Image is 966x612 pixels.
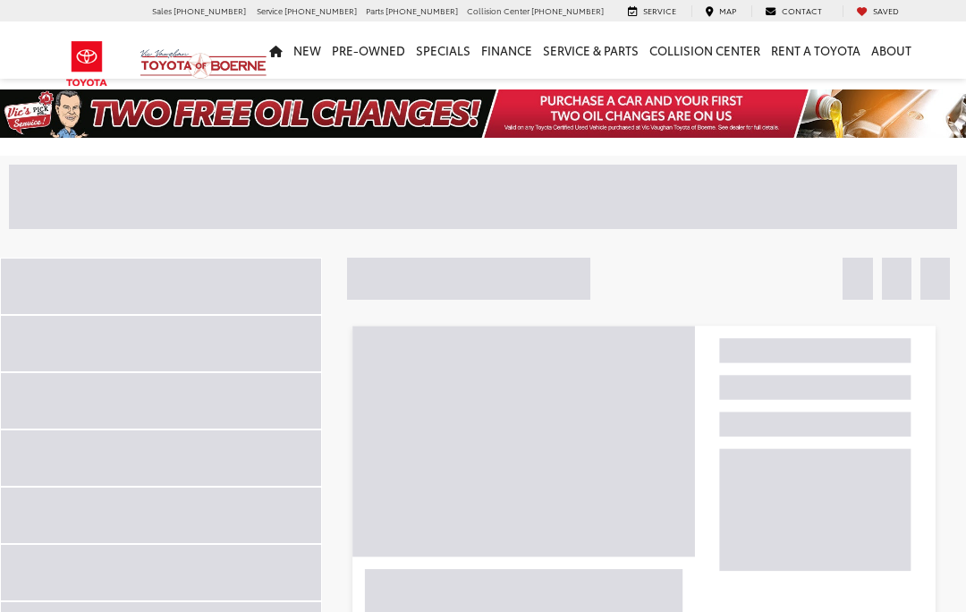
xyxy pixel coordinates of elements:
img: Vic Vaughan Toyota of Boerne [140,48,267,80]
a: Finance [476,21,538,79]
span: Parts [366,4,384,16]
span: [PHONE_NUMBER] [386,4,458,16]
span: Contact [782,4,822,16]
span: [PHONE_NUMBER] [531,4,604,16]
a: Map [691,5,750,17]
span: Collision Center [467,4,530,16]
span: Service [643,4,676,16]
a: Rent a Toyota [766,21,866,79]
a: Service & Parts: Opens in a new tab [538,21,644,79]
a: Pre-Owned [326,21,411,79]
span: Service [257,4,283,16]
a: Specials [411,21,476,79]
a: About [866,21,917,79]
a: Contact [751,5,835,17]
span: [PHONE_NUMBER] [174,4,246,16]
a: Home [264,21,288,79]
a: Service [614,5,690,17]
span: Saved [873,4,899,16]
a: Collision Center [644,21,766,79]
span: Map [719,4,736,16]
span: Sales [152,4,172,16]
a: My Saved Vehicles [843,5,912,17]
span: [PHONE_NUMBER] [284,4,357,16]
img: Toyota [54,35,121,93]
a: New [288,21,326,79]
